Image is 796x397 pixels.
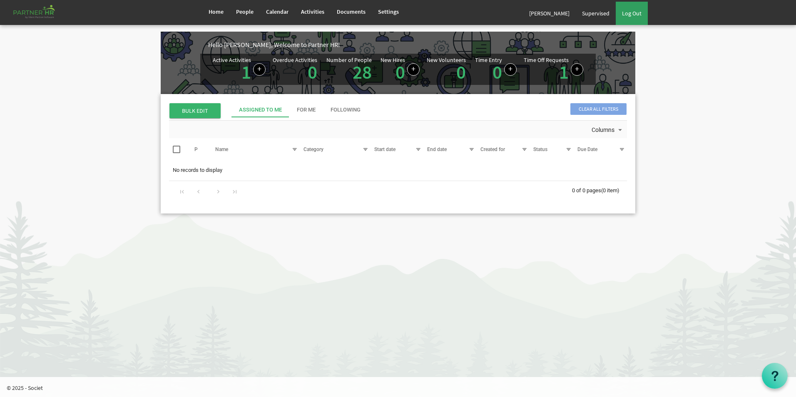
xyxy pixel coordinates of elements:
span: Status [533,146,547,152]
span: Documents [337,8,366,15]
span: Name [215,146,228,152]
span: Due Date [577,146,597,152]
div: Activities assigned to you for which the Due Date is passed [273,57,319,82]
div: New Volunteers [427,57,466,63]
a: 1 [559,60,569,84]
div: Time Off Requests [524,57,569,63]
div: Assigned To Me [239,106,282,114]
a: [PERSON_NAME] [523,2,576,25]
a: 0 [396,60,405,84]
a: 0 [456,60,466,84]
span: Created for [480,146,505,152]
div: Number of active Activities in Partner HR [213,57,266,82]
div: Go to first page [177,185,188,197]
div: Columns [590,121,626,138]
div: For Me [297,106,316,114]
span: Columns [591,125,615,135]
span: Activities [301,8,324,15]
span: Clear all filters [570,103,627,115]
div: Overdue Activities [273,57,317,63]
a: Supervised [576,2,616,25]
div: Go to next page [213,185,224,197]
a: Create a new time off request [571,63,583,76]
span: (0 item) [601,187,619,194]
a: Add new person to Partner HR [407,63,420,76]
span: Start date [374,146,396,152]
a: Log hours [504,63,517,76]
button: Columns [590,125,626,136]
a: 28 [353,60,372,84]
div: Following [331,106,361,114]
div: Number of Time Entries [475,57,517,82]
div: Active Activities [213,57,251,63]
p: © 2025 - Societ [7,384,796,392]
div: People hired in the last 7 days [381,57,420,82]
span: People [236,8,254,15]
div: Number of active time off requests [524,57,583,82]
span: Calendar [266,8,289,15]
span: BULK EDIT [169,103,221,118]
div: Time Entry [475,57,502,63]
span: End date [427,146,447,152]
a: 0 [493,60,502,84]
div: 0 of 0 pages (0 item) [572,181,627,198]
a: 1 [241,60,251,84]
span: P [194,146,198,152]
span: 0 of 0 pages [572,187,601,194]
a: Log Out [616,2,648,25]
div: Go to previous page [193,185,204,197]
div: Go to last page [229,185,240,197]
div: Total number of active people in Partner HR [326,57,374,82]
span: Supervised [582,10,609,17]
span: Home [209,8,224,15]
a: 0 [308,60,317,84]
span: Category [303,146,323,152]
div: New Hires [381,57,405,63]
a: Create a new Activity [253,63,266,76]
div: Number of People [326,57,372,63]
div: tab-header [231,102,689,117]
td: No records to display [169,162,627,178]
div: Hello [PERSON_NAME], Welcome to Partner HR! [208,40,635,50]
span: Settings [378,8,399,15]
div: Volunteer hired in the last 7 days [427,57,468,82]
